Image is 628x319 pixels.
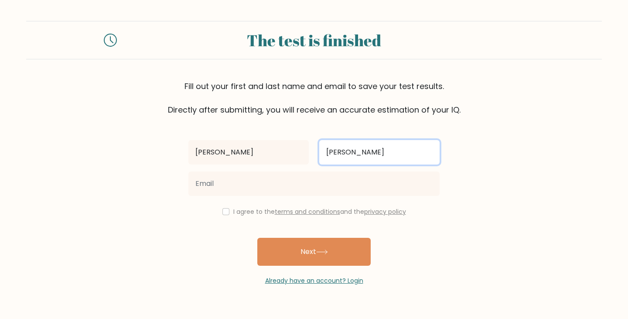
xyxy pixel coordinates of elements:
[233,207,406,216] label: I agree to the and the
[26,80,602,116] div: Fill out your first and last name and email to save your test results. Directly after submitting,...
[127,28,501,52] div: The test is finished
[319,140,440,165] input: Last name
[188,172,440,196] input: Email
[265,276,363,285] a: Already have an account? Login
[275,207,340,216] a: terms and conditions
[188,140,309,165] input: First name
[257,238,371,266] button: Next
[364,207,406,216] a: privacy policy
